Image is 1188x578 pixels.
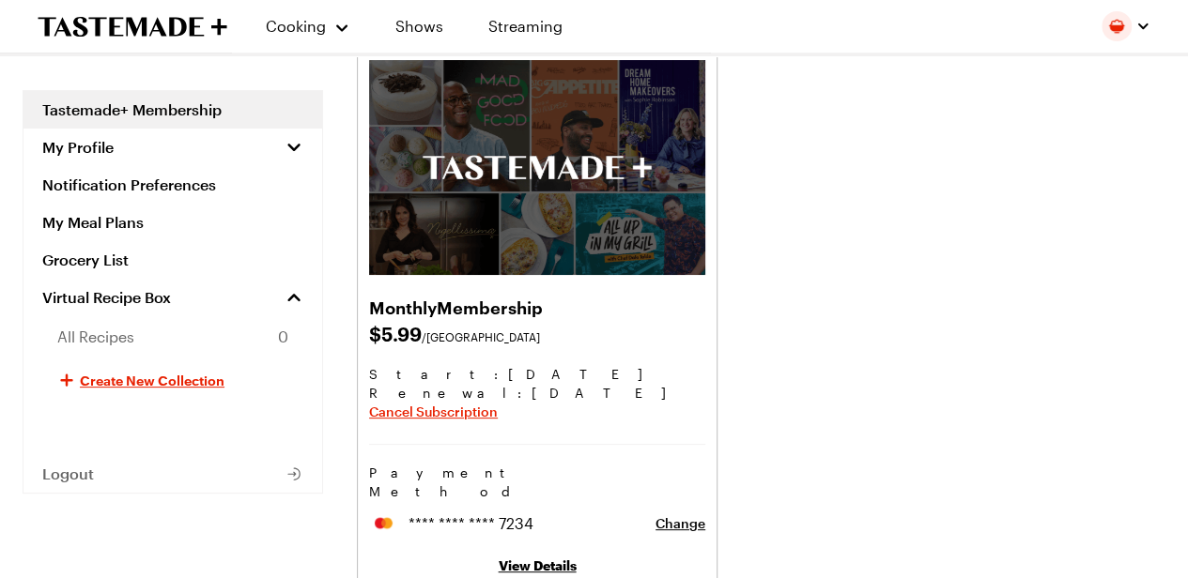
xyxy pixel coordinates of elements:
[499,557,577,573] a: View Details
[42,464,94,483] span: Logout
[1102,11,1150,41] button: Profile picture
[23,204,322,241] a: My Meal Plans
[656,514,705,533] button: Change
[266,17,326,35] span: Cooking
[42,288,171,307] span: Virtual Recipe Box
[369,514,397,532] img: mastercard logo
[23,129,322,166] button: My Profile
[369,320,705,346] span: $ 5.99
[80,371,224,389] span: Create New Collection
[23,241,322,279] a: Grocery List
[369,365,705,384] span: Start: [DATE]
[23,455,322,493] button: Logout
[422,330,540,343] span: /[GEOGRAPHIC_DATA]
[23,279,322,316] a: Virtual Recipe Box
[23,357,322,403] button: Create New Collection
[369,403,498,421] button: Cancel Subscription
[23,316,322,357] a: All Recipes0
[57,326,134,348] span: All Recipes
[38,16,227,38] a: To Tastemade Home Page
[369,464,705,501] h3: Payment Method
[42,138,114,157] span: My Profile
[1102,11,1132,41] img: Profile picture
[369,294,705,320] h2: Monthly Membership
[369,384,705,403] span: Renewal : [DATE]
[278,326,288,348] span: 0
[265,4,350,49] button: Cooking
[23,91,322,129] a: Tastemade+ Membership
[23,166,322,204] a: Notification Preferences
